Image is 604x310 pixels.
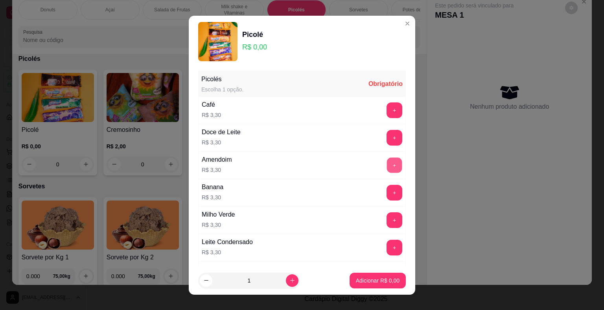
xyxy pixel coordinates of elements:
button: add [387,157,402,173]
p: R$ 3,30 [202,248,253,256]
div: Doce de Leite [202,128,241,137]
div: Escolha 1 opção. [201,86,243,93]
div: Amendoim [202,155,232,164]
p: R$ 3,30 [202,221,235,229]
button: add [387,102,402,118]
button: Adicionar R$ 0,00 [350,273,406,288]
button: decrease-product-quantity [200,274,212,287]
button: add [387,240,402,255]
p: R$ 3,30 [202,111,221,119]
button: add [387,212,402,228]
button: add [387,130,402,146]
div: Milho Verde [202,210,235,219]
p: R$ 0,00 [242,42,267,53]
p: Adicionar R$ 0,00 [356,277,400,284]
p: R$ 3,30 [202,166,232,174]
div: Picolé [242,29,267,40]
button: increase-product-quantity [286,274,298,287]
div: Café [202,100,221,109]
div: Banana [202,182,223,192]
p: R$ 3,30 [202,193,223,201]
button: add [387,185,402,201]
p: R$ 3,30 [202,139,241,146]
div: Goiaba [202,265,222,274]
div: Obrigatório [368,79,403,89]
button: Close [401,17,414,30]
div: Leite Condensado [202,237,253,247]
img: product-image [198,22,238,61]
div: Picolés [201,75,243,84]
